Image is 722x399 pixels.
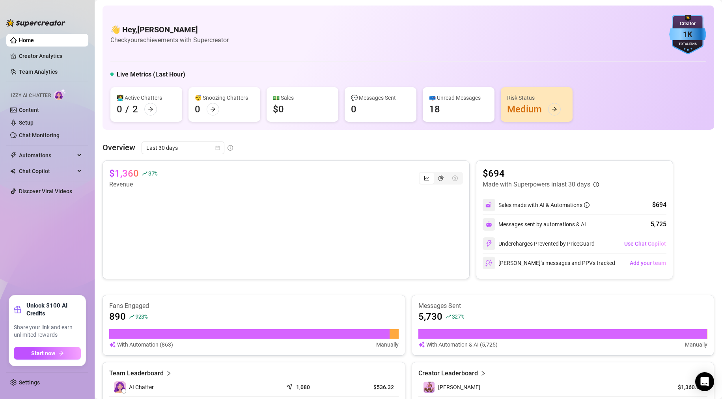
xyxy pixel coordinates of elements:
article: With Automation & AI (5,725) [426,340,498,349]
article: 890 [109,310,126,323]
span: send [286,382,294,390]
img: svg%3e [486,221,492,227]
article: $1,360.02 [667,383,703,391]
span: info-circle [228,145,233,151]
a: Chat Monitoring [19,132,60,138]
div: 2 [132,103,138,116]
article: 1,080 [296,383,310,391]
div: 0 [351,103,356,116]
article: $1,360 [109,167,139,180]
strong: Unlock $100 AI Credits [26,302,81,317]
div: Total Fans [669,42,706,47]
img: svg%3e [485,259,493,267]
img: Chat Copilot [10,168,15,174]
article: Overview [103,142,135,153]
div: Open Intercom Messenger [695,372,714,391]
article: $536.32 [345,383,394,391]
span: thunderbolt [10,152,17,158]
span: Izzy AI Chatter [11,92,51,99]
span: Start now [31,350,55,356]
article: Revenue [109,180,157,189]
img: izzy-ai-chatter-avatar-DDCN_rTZ.svg [114,381,126,393]
span: arrow-right [210,106,216,112]
span: rise [446,314,451,319]
span: Share your link and earn unlimited rewards [14,324,81,339]
div: 💵 Sales [273,93,332,102]
span: 923 % [135,313,147,320]
a: Setup [19,119,34,126]
img: svg%3e [485,201,493,209]
h4: 👋 Hey, [PERSON_NAME] [110,24,229,35]
div: 0 [117,103,122,116]
img: svg%3e [418,340,425,349]
span: arrow-right [58,351,64,356]
span: AI Chatter [129,383,154,392]
a: Home [19,37,34,43]
a: Settings [19,379,40,386]
article: Creator Leaderboard [418,369,478,378]
div: segmented control [419,172,463,185]
button: Add your team [629,257,666,269]
div: Undercharges Prevented by PriceGuard [483,237,595,250]
article: Manually [685,340,707,349]
img: lola [423,382,435,393]
img: svg%3e [109,340,116,349]
span: Automations [19,149,75,162]
span: line-chart [424,175,429,181]
button: Start nowarrow-right [14,347,81,360]
span: arrow-right [148,106,153,112]
span: right [166,369,172,378]
span: arrow-right [552,106,557,112]
span: [PERSON_NAME] [438,384,480,390]
img: AI Chatter [54,89,66,100]
a: Content [19,107,39,113]
div: Risk Status [507,93,566,102]
span: dollar-circle [452,175,458,181]
span: rise [142,171,147,176]
span: gift [14,306,22,313]
span: 327 % [452,313,464,320]
div: 18 [429,103,440,116]
h5: Live Metrics (Last Hour) [117,70,185,79]
span: info-circle [593,182,599,187]
div: 💬 Messages Sent [351,93,410,102]
article: Made with Superpowers in last 30 days [483,180,590,189]
article: With Automation (863) [117,340,173,349]
article: Fans Engaged [109,302,399,310]
div: $694 [652,200,666,210]
span: 37 % [148,170,157,177]
article: Manually [376,340,399,349]
div: Messages sent by automations & AI [483,218,586,231]
img: blue-badge-DgoSNQY1.svg [669,15,706,54]
div: 5,725 [651,220,666,229]
span: Add your team [630,260,666,266]
article: $694 [483,167,599,180]
button: Use Chat Copilot [624,237,666,250]
a: Team Analytics [19,69,58,75]
div: 📪 Unread Messages [429,93,488,102]
article: Team Leaderboard [109,369,164,378]
span: rise [129,314,134,319]
span: Use Chat Copilot [624,241,666,247]
img: logo-BBDzfeDw.svg [6,19,65,27]
a: Discover Viral Videos [19,188,72,194]
div: 😴 Snoozing Chatters [195,93,254,102]
span: Last 30 days [146,142,220,154]
div: 👩‍💻 Active Chatters [117,93,176,102]
a: Creator Analytics [19,50,82,62]
div: Sales made with AI & Automations [498,201,590,209]
article: Check your achievements with Supercreator [110,35,229,45]
article: 5,730 [418,310,442,323]
div: [PERSON_NAME]’s messages and PPVs tracked [483,257,615,269]
div: 0 [195,103,200,116]
span: pie-chart [438,175,444,181]
div: 1K [669,28,706,41]
img: svg%3e [485,240,493,247]
article: Messages Sent [418,302,708,310]
span: calendar [215,145,220,150]
span: Chat Copilot [19,165,75,177]
span: info-circle [584,202,590,208]
span: right [480,369,486,378]
div: $0 [273,103,284,116]
div: Creator [669,20,706,28]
